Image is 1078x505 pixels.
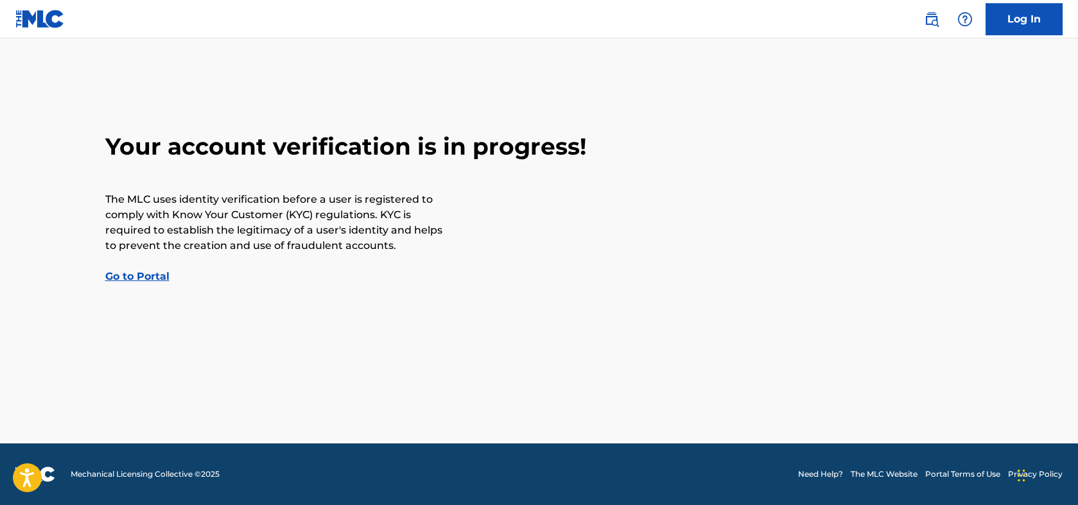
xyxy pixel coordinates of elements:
[15,466,55,482] img: logo
[15,10,65,28] img: MLC Logo
[851,468,917,480] a: The MLC Website
[1018,456,1025,495] div: Drag
[925,468,1000,480] a: Portal Terms of Use
[919,6,944,32] a: Public Search
[798,468,843,480] a: Need Help?
[1008,468,1063,480] a: Privacy Policy
[1014,443,1078,505] iframe: Chat Widget
[71,468,220,480] span: Mechanical Licensing Collective © 2025
[105,132,973,161] h2: Your account verification is in progress!
[105,192,446,253] p: The MLC uses identity verification before a user is registered to comply with Know Your Customer ...
[986,3,1063,35] a: Log In
[952,6,978,32] div: Help
[957,12,973,27] img: help
[105,270,170,282] a: Go to Portal
[924,12,939,27] img: search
